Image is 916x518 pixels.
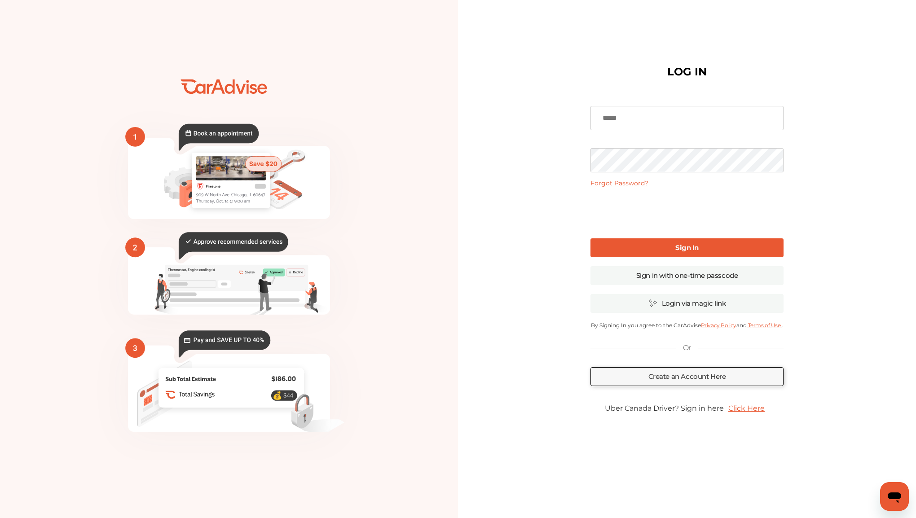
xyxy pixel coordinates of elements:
a: Privacy Policy [701,322,736,329]
a: Forgot Password? [590,179,648,187]
b: Sign In [675,243,699,252]
a: Login via magic link [590,294,784,313]
img: magic_icon.32c66aac.svg [648,299,657,307]
p: By Signing In you agree to the CarAdvise and . [590,322,784,329]
a: Sign in with one-time passcode [590,266,784,285]
iframe: reCAPTCHA [619,194,755,229]
a: Terms of Use [747,322,782,329]
p: Or [683,343,691,353]
iframe: Button to launch messaging window [880,482,909,511]
span: Uber Canada Driver? Sign in here [605,404,724,413]
a: Sign In [590,238,784,257]
text: 💰 [273,391,282,400]
a: Create an Account Here [590,367,784,386]
a: Click Here [724,399,769,417]
h1: LOG IN [667,67,707,76]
